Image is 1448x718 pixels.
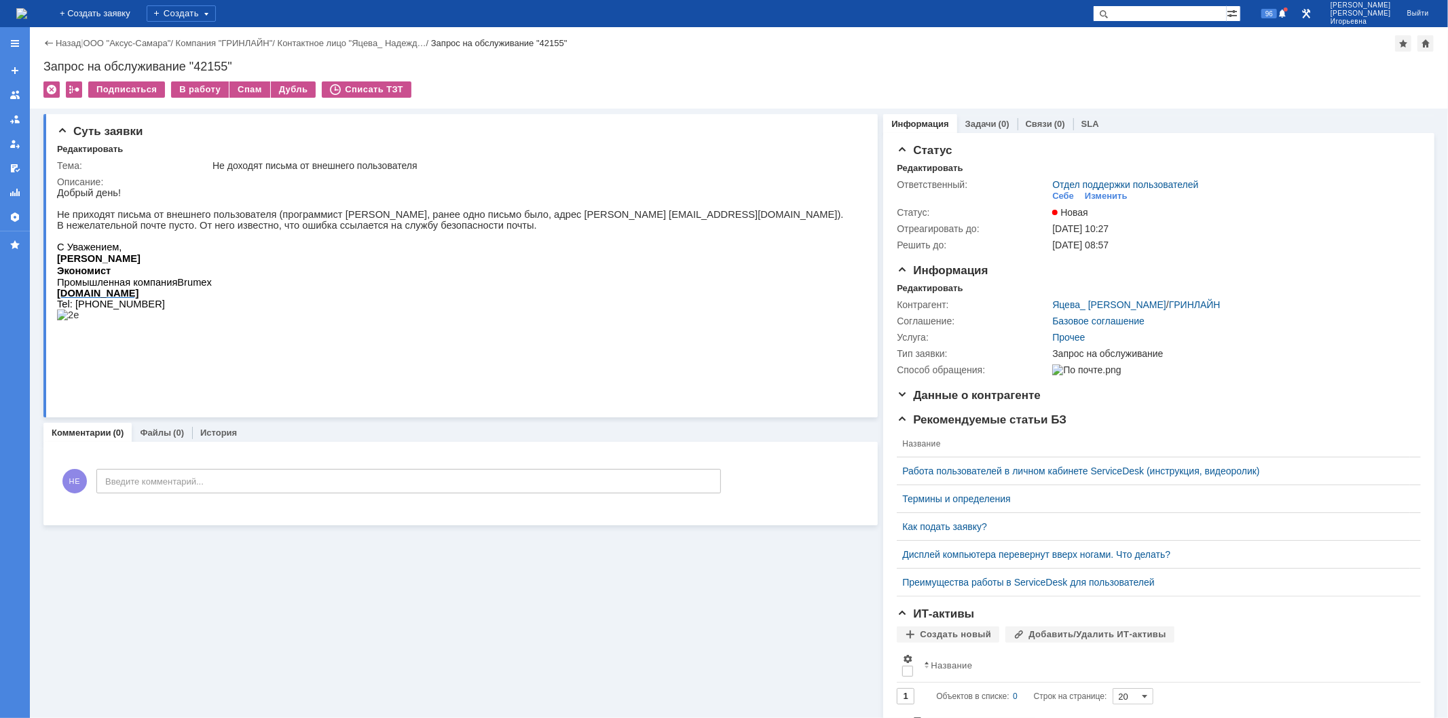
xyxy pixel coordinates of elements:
span: Статус [897,144,952,157]
a: Файлы [140,428,171,438]
a: Преимущества работы в ServiceDesk для пользователей [902,577,1405,588]
a: Термины и определения [902,493,1405,504]
div: Тема: [57,160,210,171]
a: История [200,428,237,438]
div: / [1052,299,1220,310]
a: Заявки на командах [4,84,26,106]
div: Запрос на обслуживание "42155" [43,60,1434,73]
a: Мои заявки [4,133,26,155]
i: Строк на странице: [936,688,1107,704]
div: (0) [113,428,124,438]
a: Назад [56,38,81,48]
div: Сделать домашней страницей [1417,35,1434,52]
span: [DATE] 10:27 [1052,223,1109,234]
span: Расширенный поиск [1227,6,1240,19]
div: Запрос на обслуживание "42155" [431,38,568,48]
div: Отреагировать до: [897,223,1050,234]
span: Данные о контрагенте [897,389,1041,402]
div: Ответственный: [897,179,1050,190]
a: SLA [1081,119,1099,129]
div: Тип заявки: [897,348,1050,359]
a: Как подать заявку? [902,521,1405,532]
div: (0) [999,119,1009,129]
div: Контрагент: [897,299,1050,310]
span: Новая [1052,207,1088,218]
th: Название [918,648,1410,683]
div: Добавить в избранное [1395,35,1411,52]
span: [PERSON_NAME] [1331,10,1391,18]
span: : [PHONE_NUMBER] [13,111,108,122]
div: Способ обращения: [897,364,1050,375]
a: Комментарии [52,428,111,438]
div: Работа с массовостью [66,81,82,98]
span: 96 [1261,9,1277,18]
div: Редактировать [897,283,963,294]
a: ООО "Аксус-Самара" [83,38,171,48]
div: Изменить [1085,191,1128,202]
a: Заявки в моей ответственности [4,109,26,130]
a: Компания "ГРИНЛАЙН" [176,38,273,48]
div: Создать [147,5,216,22]
div: Решить до: [897,240,1050,250]
a: Настройки [4,206,26,228]
a: Создать заявку [4,60,26,81]
a: Отдел поддержки пользователей [1052,179,1198,190]
a: Яцева_ [PERSON_NAME] [1052,299,1166,310]
span: Brumex [120,90,155,100]
a: Перейти в интерфейс администратора [1298,5,1314,22]
span: ИТ-активы [897,607,974,620]
a: Связи [1026,119,1052,129]
a: Перейти на домашнюю страницу [16,8,27,19]
div: Услуга: [897,332,1050,343]
a: Дисплей компьютера перевернут вверх ногами. Что делать? [902,549,1405,560]
span: НЕ [62,469,87,493]
span: Рекомендуемые статьи БЗ [897,413,1066,426]
div: Статус: [897,207,1050,218]
div: (0) [173,428,184,438]
div: Описание: [57,176,859,187]
span: [PERSON_NAME] [1331,1,1391,10]
div: 0 [1013,688,1018,704]
span: [DATE] 08:57 [1052,240,1109,250]
a: Контактное лицо "Яцева_ Надежд… [278,38,426,48]
div: (0) [1054,119,1065,129]
div: Название [931,660,972,670]
div: Не доходят письма от внешнего пользователя [212,160,856,171]
span: Информация [897,264,988,277]
span: Настройки [902,654,913,664]
img: По почте.png [1052,364,1121,375]
a: Отчеты [4,182,26,204]
div: Запрос на обслуживание [1052,348,1413,359]
a: ГРИНЛАЙН [1169,299,1221,310]
a: Работа пользователей в личном кабинете ServiceDesk (инструкция, видеоролик) [902,466,1405,476]
div: / [278,38,431,48]
a: Информация [891,119,948,129]
div: Редактировать [57,144,123,155]
span: Игорьевна [1331,18,1391,26]
div: / [176,38,278,48]
a: Прочее [1052,332,1085,343]
div: | [81,37,83,48]
a: Задачи [965,119,997,129]
th: Название [897,431,1410,457]
div: Себе [1052,191,1074,202]
div: Соглашение: [897,316,1050,326]
div: Редактировать [897,163,963,174]
span: Суть заявки [57,125,143,138]
a: Базовое соглашение [1052,316,1145,326]
a: Мои согласования [4,157,26,179]
span: Объектов в списке: [936,692,1009,701]
div: Удалить [43,81,60,98]
img: logo [16,8,27,19]
div: / [83,38,176,48]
